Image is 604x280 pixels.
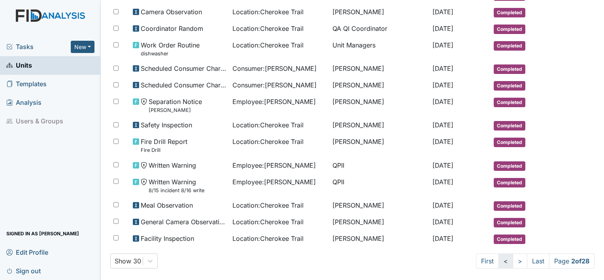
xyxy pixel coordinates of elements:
[232,80,317,90] span: Consumer : [PERSON_NAME]
[6,246,48,258] span: Edit Profile
[232,40,304,50] span: Location : Cherokee Trail
[6,42,71,51] a: Tasks
[6,59,32,72] span: Units
[141,80,226,90] span: Scheduled Consumer Chart Review
[232,64,317,73] span: Consumer : [PERSON_NAME]
[494,81,525,91] span: Completed
[329,77,429,94] td: [PERSON_NAME]
[141,50,200,57] small: dishwasher
[329,37,429,61] td: Unit Managers
[476,254,595,269] nav: task-pagination
[232,137,304,146] span: Location : Cherokee Trail
[432,25,453,32] span: [DATE]
[494,161,525,171] span: Completed
[513,254,527,269] a: >
[476,254,499,269] a: First
[432,81,453,89] span: [DATE]
[329,197,429,214] td: [PERSON_NAME]
[494,121,525,131] span: Completed
[141,146,187,154] small: Fire Drill
[232,120,304,130] span: Location : Cherokee Trail
[141,234,194,243] span: Facility Inspection
[141,137,187,154] span: Fire Drill Report Fire Drill
[432,218,453,226] span: [DATE]
[149,106,202,114] small: [PERSON_NAME]
[149,161,196,170] span: Written Warning
[329,231,429,247] td: [PERSON_NAME]
[6,78,47,90] span: Templates
[149,97,202,114] span: Separation Notice Daryl
[232,97,316,106] span: Employee : [PERSON_NAME]
[432,201,453,209] span: [DATE]
[232,161,316,170] span: Employee : [PERSON_NAME]
[141,217,226,227] span: General Camera Observation
[432,138,453,146] span: [DATE]
[329,4,429,21] td: [PERSON_NAME]
[494,8,525,17] span: Completed
[141,40,200,57] span: Work Order Routine dishwasher
[494,218,525,227] span: Completed
[141,201,193,210] span: Meal Observation
[149,187,204,194] small: 8/15 incident 8/16 write
[549,254,595,269] span: Page
[141,64,226,73] span: Scheduled Consumer Chart Review
[6,96,42,109] span: Analysis
[115,256,141,266] div: Show 30
[494,64,525,74] span: Completed
[329,61,429,77] td: [PERSON_NAME]
[571,257,589,265] strong: 2 of 28
[232,7,304,17] span: Location : Cherokee Trail
[432,235,453,242] span: [DATE]
[494,178,525,187] span: Completed
[329,134,429,157] td: [PERSON_NAME]
[6,265,41,277] span: Sign out
[494,138,525,147] span: Completed
[71,41,94,53] button: New
[494,98,525,107] span: Completed
[141,24,203,33] span: Coordinator Random
[494,41,525,51] span: Completed
[432,8,453,16] span: [DATE]
[329,174,429,197] td: QPII
[527,254,549,269] a: Last
[329,214,429,231] td: [PERSON_NAME]
[494,201,525,211] span: Completed
[329,94,429,117] td: [PERSON_NAME]
[329,157,429,174] td: QPII
[432,64,453,72] span: [DATE]
[141,120,192,130] span: Safety Inspection
[232,201,304,210] span: Location : Cherokee Trail
[232,217,304,227] span: Location : Cherokee Trail
[494,25,525,34] span: Completed
[494,235,525,244] span: Completed
[432,41,453,49] span: [DATE]
[498,254,513,269] a: <
[149,177,204,194] span: Written Warning 8/15 incident 8/16 write
[232,177,316,187] span: Employee : [PERSON_NAME]
[432,178,453,186] span: [DATE]
[329,21,429,37] td: QA QI Coordinator
[432,121,453,129] span: [DATE]
[432,98,453,106] span: [DATE]
[432,161,453,169] span: [DATE]
[141,7,202,17] span: Camera Observation
[6,227,79,240] span: Signed in as [PERSON_NAME]
[232,234,304,243] span: Location : Cherokee Trail
[329,117,429,134] td: [PERSON_NAME]
[232,24,304,33] span: Location : Cherokee Trail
